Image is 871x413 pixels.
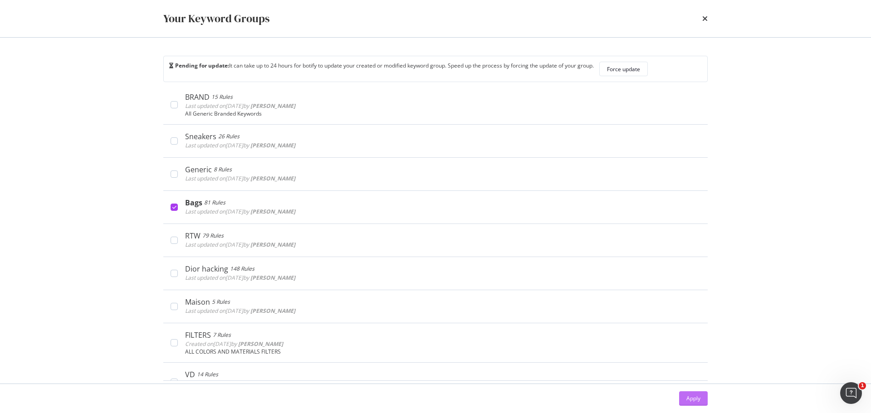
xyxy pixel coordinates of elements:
[250,141,295,149] b: [PERSON_NAME]
[250,102,295,110] b: [PERSON_NAME]
[218,132,240,141] div: 26 Rules
[202,231,224,240] div: 79 Rules
[185,132,216,141] div: Sneakers
[185,141,295,149] span: Last updated on [DATE] by
[185,264,228,273] div: Dior hacking
[185,370,195,379] div: VD
[185,111,700,117] div: All Generic Branded Keywords
[185,297,210,306] div: Maison
[185,198,202,207] div: Bags
[212,297,230,306] div: 5 Rules
[230,264,254,273] div: 148 Rules
[211,92,233,102] div: 15 Rules
[185,165,212,174] div: Generic
[250,274,295,282] b: [PERSON_NAME]
[859,382,866,389] span: 1
[185,330,211,340] div: FILTERS
[607,65,640,73] div: Force update
[185,241,295,248] span: Last updated on [DATE] by
[163,381,264,403] button: Create a new Keyword Group
[185,208,295,215] span: Last updated on [DATE] by
[169,62,594,76] div: It can take up to 24 hours for botify to update your created or modified keyword group. Speed up ...
[250,208,295,215] b: [PERSON_NAME]
[679,391,708,406] button: Apply
[185,102,295,110] span: Last updated on [DATE] by
[204,198,225,207] div: 81 Rules
[599,62,648,76] button: Force update
[185,175,295,182] span: Last updated on [DATE] by
[185,349,700,355] div: ALL COLORS AND MATERIALS FILTERS
[238,340,283,348] b: [PERSON_NAME]
[250,307,295,315] b: [PERSON_NAME]
[185,379,283,387] span: Created on [DATE] by
[213,330,231,340] div: 7 Rules
[185,231,201,240] div: RTW
[686,394,700,402] div: Apply
[175,62,229,69] b: Pending for update:
[185,307,295,315] span: Last updated on [DATE] by
[702,11,708,26] div: times
[185,340,283,348] span: Created on [DATE] by
[214,165,232,174] div: 8 Rules
[163,11,269,26] div: Your Keyword Groups
[840,382,862,404] iframe: Intercom live chat
[197,370,218,379] div: 14 Rules
[185,92,210,102] div: BRAND
[185,274,295,282] span: Last updated on [DATE] by
[250,175,295,182] b: [PERSON_NAME]
[250,241,295,248] b: [PERSON_NAME]
[238,379,283,387] b: [PERSON_NAME]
